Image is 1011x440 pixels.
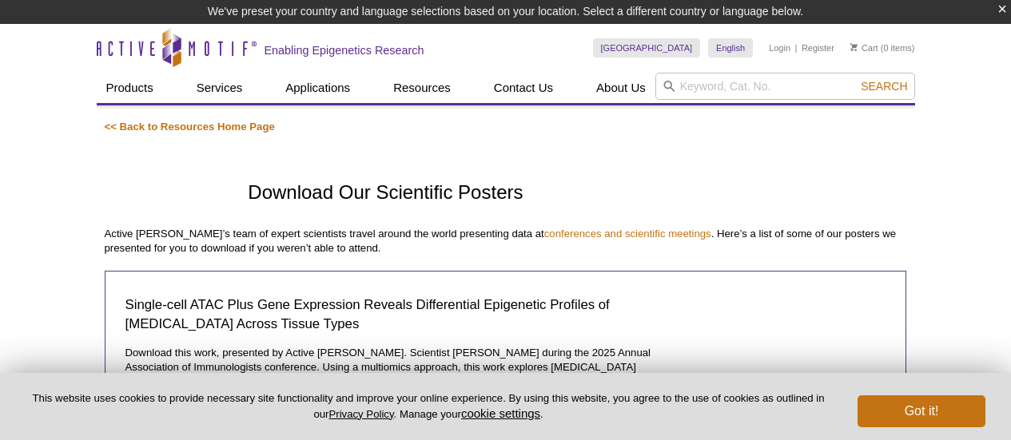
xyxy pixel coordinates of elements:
a: [GEOGRAPHIC_DATA] [593,38,701,57]
a: Login [769,42,790,54]
a: Register [802,42,834,54]
a: conferences and scientific meetings [544,228,711,240]
a: Privacy Policy [328,408,393,420]
a: Resources [384,73,460,103]
a: About Us [587,73,655,103]
img: Single-cell ATAC Plus Gene Expression Reveals Differential Epigenetic Profiles of Macrophages Acr... [782,287,806,311]
button: Got it! [858,395,985,427]
button: cookie settings [461,406,540,420]
a: Single-cell ATAC Plus Gene Expression Reveals Differential Epigenetic Profiles of Macrophages Acr... [782,287,806,315]
p: Active [PERSON_NAME]’s team of expert scientists travel around the world presenting data at . Her... [105,227,907,256]
span: Search [861,80,907,93]
a: Contact Us [484,73,563,103]
li: | [795,38,798,57]
li: (0 items) [850,38,915,57]
p: Download this work, presented by Active [PERSON_NAME]. Scientist [PERSON_NAME] during the 2025 An... [125,346,685,403]
a: English [708,38,753,57]
a: Products [97,73,163,103]
h2: Single-cell ATAC Plus Gene Expression Reveals Differential Epigenetic Profiles of [MEDICAL_DATA] ... [125,295,685,334]
img: Your Cart [850,43,858,51]
input: Keyword, Cat. No. [655,73,915,100]
a: Cart [850,42,878,54]
a: Services [187,73,253,103]
p: This website uses cookies to provide necessary site functionality and improve your online experie... [26,391,831,422]
h1: Download Our Scientific Posters [248,182,906,205]
a: << Back to Resources Home Page [105,121,275,133]
button: Search [856,79,912,93]
a: Applications [276,73,360,103]
h2: Enabling Epigenetics Research [265,43,424,57]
